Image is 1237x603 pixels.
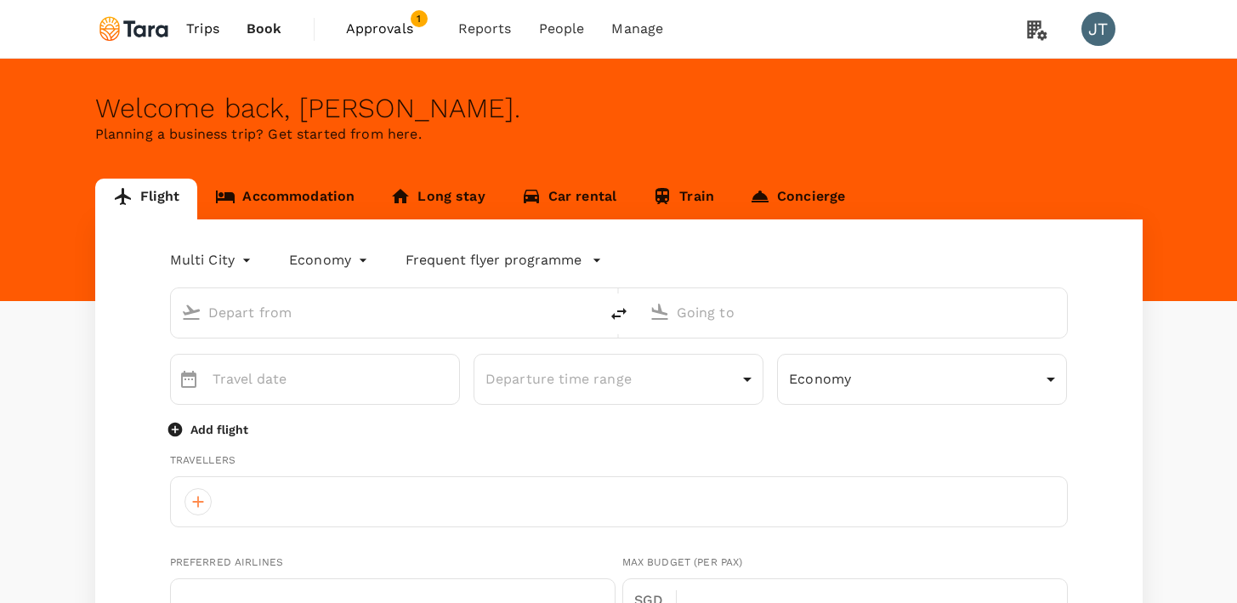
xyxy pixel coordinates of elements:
button: Add flight [170,421,248,438]
input: Travel date [213,354,460,405]
a: Long stay [372,179,502,219]
a: Flight [95,179,198,219]
button: Frequent flyer programme [406,250,602,270]
p: Frequent flyer programme [406,250,582,270]
div: Economy [777,358,1067,401]
div: Welcome back , [PERSON_NAME] . [95,93,1143,124]
p: Departure time range [485,369,736,390]
a: Car rental [503,179,635,219]
span: Trips [186,19,219,39]
a: Train [634,179,732,219]
p: Add flight [190,421,248,438]
input: Depart from [208,299,563,326]
p: Planning a business trip? Get started from here. [95,124,1143,145]
div: Multi City [170,247,256,274]
div: Travellers [170,452,1068,469]
div: Max Budget (per pax) [622,555,1068,572]
a: Accommodation [197,179,372,219]
div: Economy [289,247,372,274]
span: Approvals [346,19,431,39]
span: 1 [411,10,428,27]
div: JT [1081,12,1115,46]
div: Preferred Airlines [170,555,616,572]
input: Going to [677,299,1031,326]
span: People [539,19,585,39]
img: Tara Climate Ltd [95,10,173,48]
button: Choose date [172,362,206,396]
div: Departure time range [474,357,763,401]
button: Open [587,310,590,314]
button: Open [1055,310,1058,314]
button: delete [599,293,639,334]
span: Reports [458,19,512,39]
a: Concierge [732,179,863,219]
span: Book [247,19,282,39]
span: Manage [611,19,663,39]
